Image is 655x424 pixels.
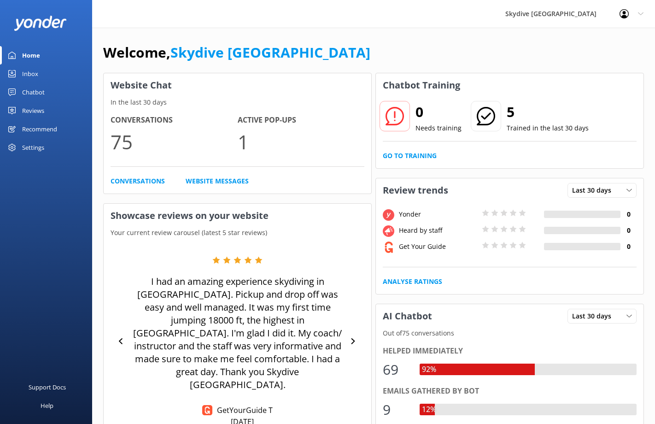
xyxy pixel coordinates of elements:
[238,114,365,126] h4: Active Pop-ups
[415,123,462,133] p: Needs training
[620,241,637,252] h4: 0
[507,123,589,133] p: Trained in the last 30 days
[397,225,480,236] div: Heard by staff
[507,101,589,123] h2: 5
[376,328,643,338] p: Out of 75 conversations
[22,65,38,83] div: Inbox
[186,176,249,186] a: Website Messages
[383,345,637,357] div: Helped immediately
[22,138,44,157] div: Settings
[376,73,467,97] h3: Chatbot Training
[170,43,370,62] a: Skydive [GEOGRAPHIC_DATA]
[620,225,637,236] h4: 0
[104,73,371,97] h3: Website Chat
[41,396,53,415] div: Help
[111,114,238,126] h4: Conversations
[22,120,57,138] div: Recommend
[212,405,273,415] p: GetYourGuide T
[415,101,462,123] h2: 0
[22,83,45,101] div: Chatbot
[29,378,66,396] div: Support Docs
[397,241,480,252] div: Get Your Guide
[376,178,455,202] h3: Review trends
[376,304,439,328] h3: AI Chatbot
[383,277,442,287] a: Analyse Ratings
[22,46,40,65] div: Home
[383,151,437,161] a: Go to Training
[420,404,439,416] div: 12%
[111,176,165,186] a: Conversations
[104,97,371,107] p: In the last 30 days
[111,126,238,157] p: 75
[420,364,439,376] div: 92%
[572,311,617,321] span: Last 30 days
[103,41,370,64] h1: Welcome,
[202,405,212,415] img: Get Your Guide Reviews
[22,101,44,120] div: Reviews
[397,209,480,219] div: Yonder
[383,385,637,397] div: Emails gathered by bot
[238,126,365,157] p: 1
[383,359,410,381] div: 69
[14,16,67,31] img: yonder-white-logo.png
[383,399,410,421] div: 9
[572,185,617,195] span: Last 30 days
[104,204,371,228] h3: Showcase reviews on your website
[129,275,346,391] p: I had an amazing experience skydiving in [GEOGRAPHIC_DATA]. Pickup and drop off was easy and well...
[104,228,371,238] p: Your current review carousel (latest 5 star reviews)
[620,209,637,219] h4: 0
